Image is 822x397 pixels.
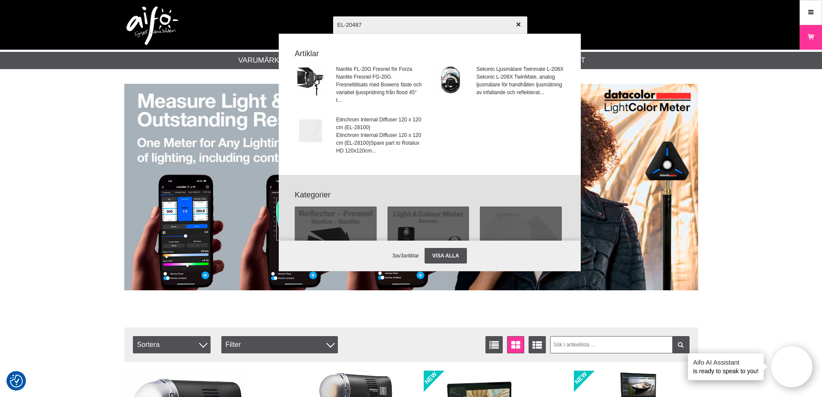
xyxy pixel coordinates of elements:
span: Elinchrom Internal Diffuser 120 x 120 cm (EL-28100) [336,116,424,131]
strong: Artiklar [290,48,570,60]
span: Ljusmätare [416,240,441,248]
img: na-fl20g-104.jpg [295,65,325,95]
img: logo.png [126,6,178,45]
a: Nanlite FL-20G Fresnel för ForzaNanlite Fresnel FG-20G. Fresneltillsats med Bowens fäste och vari... [290,60,429,110]
a: Varumärken [238,55,290,66]
strong: Kategorier [290,189,570,201]
input: Sök produkter ... [333,10,527,40]
span: artiklar [403,253,419,259]
span: Nanlite FL-20G Fresnel för Forza [336,65,424,73]
span: 3 [400,253,403,259]
button: Samtyckesinställningar [10,373,23,389]
img: sekonic-208l.jpg [435,65,466,95]
span: Sekonic Ljusmätare Twinmate L-208X [476,65,564,73]
span: Elinchrom Internal Diffuser 120 x 120 cm (EL-28100)Spare part to Rotalux HD 120x120cm... [336,131,424,155]
span: Rotalux Inre Diffusor [497,240,544,248]
span: Nanlite Fresnel FG-20G. Fresneltillsats med Bowens fäste och variabel ljusspridning från flood 45... [336,73,424,104]
span: 3 [392,253,395,259]
img: el-26718-001.jpg [295,116,325,146]
span: Reflektorer-Ljusformare [309,240,363,248]
img: Revisit consent button [10,375,23,387]
a: Visa alla [425,248,467,264]
a: Elinchrom Internal Diffuser 120 x 120 cm (EL-28100)Elinchrom Internal Diffuser 120 x 120 cm (EL-2... [290,111,429,160]
a: Sekonic Ljusmätare Twinmate L-208XSekonic L-208X TwinMate, analog ljusmätare för handhållen ljusm... [430,60,570,110]
span: Sekonic L-208X TwinMate, analog ljusmätare för handhållen ljusmätning av infallande och reflekter... [476,73,564,96]
span: av [395,253,401,259]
